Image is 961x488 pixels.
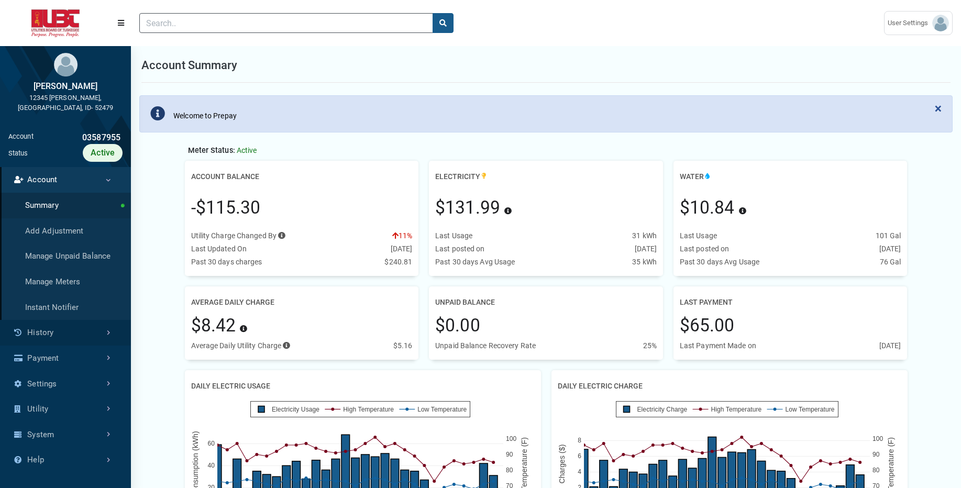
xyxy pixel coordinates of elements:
[935,101,942,116] span: ×
[34,131,123,144] div: 03587955
[635,243,657,254] div: [DATE]
[435,230,472,241] div: Last Usage
[435,243,484,254] div: Last posted on
[237,146,257,154] span: Active
[680,167,711,186] h2: Water
[83,144,123,162] div: Active
[680,257,759,268] div: Past 30 days Avg Usage
[632,230,657,241] div: 31 kWh
[435,257,515,268] div: Past 30 days Avg Usage
[680,197,735,218] span: $10.84
[924,96,952,121] button: Close
[884,11,953,35] a: User Settings
[632,257,657,268] div: 35 kWh
[680,313,735,339] div: $65.00
[8,9,103,37] img: ALTSK Logo
[188,146,235,155] span: Meter Status:
[643,340,657,351] div: 25%
[8,148,28,158] div: Status
[680,293,733,312] h2: Last Payment
[392,231,412,240] span: 11%
[8,80,123,93] div: [PERSON_NAME]
[191,195,261,221] div: -$115.30
[558,376,643,396] h2: Daily Electric Charge
[139,13,433,33] input: Search
[191,376,270,396] h2: Daily Electric Usage
[111,14,131,32] button: Menu
[8,93,123,113] div: 12345 [PERSON_NAME], [GEOGRAPHIC_DATA], ID- 52479
[384,257,412,268] div: $240.81
[435,293,495,312] h2: Unpaid balance
[435,167,488,186] h2: Electricity
[141,57,238,74] h1: Account Summary
[191,257,262,268] div: Past 30 days charges
[680,243,729,254] div: Last posted on
[680,340,756,351] div: Last Payment Made on
[191,293,274,312] h2: Average Daily Charge
[191,243,247,254] div: Last Updated On
[435,340,536,351] div: Unpaid Balance Recovery Rate
[391,243,413,254] div: [DATE]
[433,13,454,33] button: search
[876,230,901,241] div: 101 Gal
[393,340,413,351] div: $5.16
[8,131,34,144] div: Account
[435,313,480,339] div: $0.00
[879,243,901,254] div: [DATE]
[191,315,236,336] span: $8.42
[888,18,932,28] span: User Settings
[879,340,901,351] div: [DATE]
[191,340,291,351] div: Average Daily Utility Charge
[173,110,237,121] div: Welcome to Prepay
[191,167,259,186] h2: Account Balance
[191,230,286,241] div: Utility Charge Changed By
[680,230,717,241] div: Last Usage
[880,257,901,268] div: 76 Gal
[435,197,500,218] span: $131.99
